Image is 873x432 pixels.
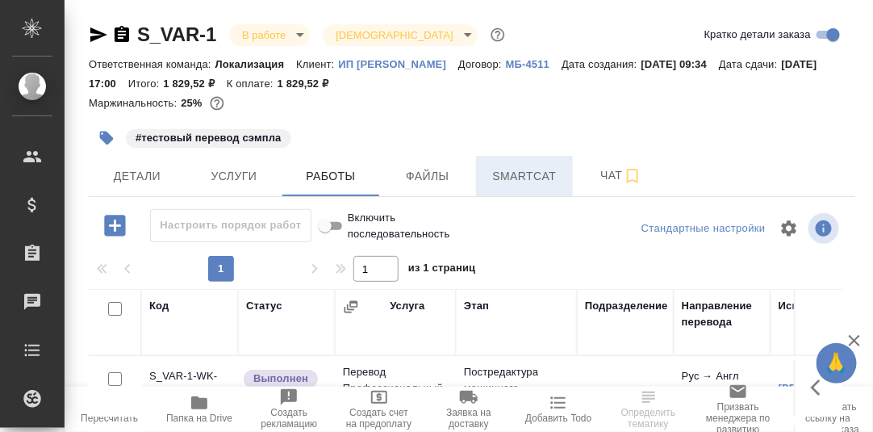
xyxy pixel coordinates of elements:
span: Определить тематику [613,407,683,430]
p: К оплате: [227,78,278,90]
button: Здесь прячутся важные кнопки [801,368,840,407]
span: Работы [292,166,370,187]
span: Кратко детали заказа [704,27,811,43]
div: В работе [323,24,477,46]
div: В работе [229,24,310,46]
p: Маржинальность: [89,97,181,109]
button: Добавить тэг [89,120,124,156]
p: Ответственная команда: [89,58,215,70]
button: Призвать менеджера по развитию [693,387,783,432]
div: Код [149,298,169,314]
span: из 1 страниц [408,258,476,282]
a: [PERSON_NAME] [779,382,868,394]
td: Рус → Англ [674,360,771,417]
td: S_VAR-1-WK-009 [141,360,238,417]
span: Пересчитать [81,413,138,424]
p: МБ-4511 [506,58,562,70]
span: Заявка на доставку [433,407,503,430]
span: Чат [583,166,660,186]
p: Выполнен [253,371,308,387]
span: Smartcat [486,166,563,187]
td: Перевод Профессиональный Рус →... [335,356,456,421]
button: Создать рекламацию [244,387,334,432]
span: Настроить таблицу [770,209,808,248]
p: Клиент: [296,58,338,70]
p: Дата создания: [562,58,641,70]
div: Статус [246,298,282,314]
p: ИП [PERSON_NAME] [339,58,459,70]
button: Скопировать ссылку для ЯМессенджера [89,25,108,44]
button: Сгруппировать [343,299,359,315]
button: 1140.00 RUB; [207,93,228,114]
svg: Подписаться [623,166,642,186]
p: 25% [181,97,206,109]
button: [DEMOGRAPHIC_DATA] [331,28,457,42]
button: Скопировать ссылку [112,25,132,44]
div: Этап [464,298,489,314]
div: Исполнитель [779,298,850,314]
p: Дата сдачи: [719,58,781,70]
button: Папка на Drive [154,387,244,432]
p: [DATE] 09:34 [641,58,720,70]
a: ИП [PERSON_NAME] [339,57,459,70]
span: Папка на Drive [166,413,232,424]
button: 🙏 [817,343,857,384]
button: Определить тематику [604,387,693,432]
p: 1 829,52 ₽ [163,78,227,90]
a: МБ-4511 [506,57,562,70]
div: split button [637,216,770,241]
span: Детали [98,166,176,187]
span: Создать рекламацию [254,407,324,430]
p: #тестовый перевод сэмпла [136,130,282,146]
button: Добавить работу [93,209,137,242]
p: Постредактура машинного перевода [464,364,569,413]
span: тестовый перевод сэмпла [124,130,293,144]
span: 🙏 [823,346,850,380]
span: Создать счет на предоплату [344,407,414,430]
p: Договор: [458,58,506,70]
div: Направление перевода [682,298,762,330]
p: 1 829,52 ₽ [278,78,341,90]
div: Услуга [390,298,424,314]
button: Заявка на доставку [424,387,513,432]
button: Доп статусы указывают на важность/срочность заказа [487,24,508,45]
p: Локализация [215,58,297,70]
a: S_VAR-1 [137,23,216,45]
button: Пересчитать [65,387,154,432]
span: Файлы [389,166,466,187]
p: Итого: [128,78,163,90]
button: Добавить Todo [514,387,604,432]
span: Посмотреть информацию [808,213,842,244]
button: Создать счет на предоплату [334,387,424,432]
button: Скопировать ссылку на оценку заказа [783,387,873,432]
span: Услуги [195,166,273,187]
div: Исполнитель завершил работу [242,368,327,390]
span: Добавить Todo [525,413,591,424]
div: Подразделение [585,298,668,314]
button: В работе [237,28,290,42]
